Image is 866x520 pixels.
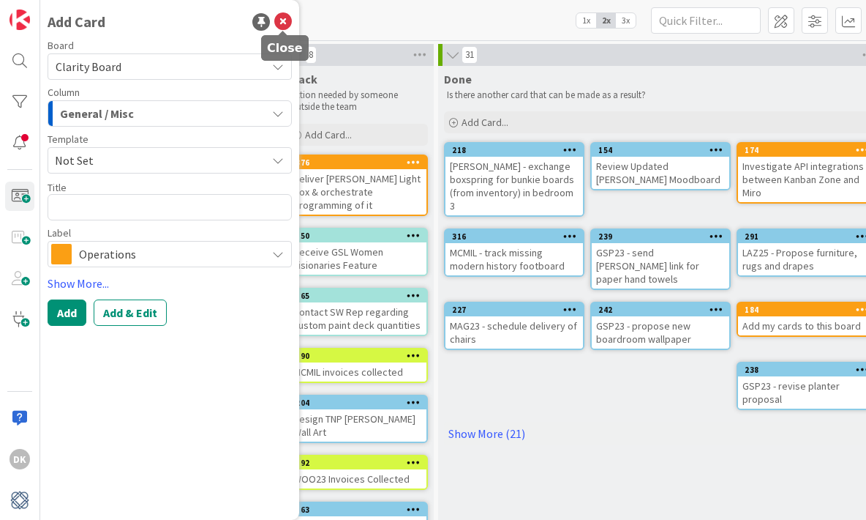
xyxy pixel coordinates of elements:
div: DK [10,449,30,469]
div: 154 [598,145,729,155]
span: Board [48,40,74,51]
div: 376 [289,156,426,169]
span: 3x [616,13,636,28]
div: 163 [295,505,426,515]
span: Template [48,134,89,144]
div: 227MAG23 - schedule delivery of chairs [445,303,583,349]
div: 316MCMIL - track missing modern history footboard [445,230,583,275]
h5: Close [267,41,303,55]
a: 316MCMIL - track missing modern history footboard [444,229,584,277]
a: 376Deliver [PERSON_NAME] Light Box & orchestrate programming of it [287,155,428,216]
div: 376 [295,157,426,168]
div: 150 [289,229,426,242]
p: Action needed by someone outside the team [290,89,425,114]
span: General / Misc [60,104,134,123]
div: 150Receive GSL Women Visionaries Feature [289,229,426,275]
div: [PERSON_NAME] - exchange boxspring for bunkie boards (from inventory) in bedroom 3 [445,157,583,215]
div: 218[PERSON_NAME] - exchange boxspring for bunkie boards (from inventory) in bedroom 3 [445,144,583,215]
input: Quick Filter... [651,7,761,34]
a: 154Review Updated [PERSON_NAME] Moodboard [590,142,731,190]
div: Contact SW Rep regarding custom paint deck quantities [289,302,426,335]
a: 227MAG23 - schedule delivery of chairs [444,302,584,350]
div: 192 [295,458,426,468]
span: Operations [79,244,259,264]
div: MCMIL invoices collected [289,363,426,382]
div: MAG23 - schedule delivery of chairs [445,316,583,349]
span: Label [48,228,71,238]
span: Add Card... [305,128,352,141]
div: 242GSP23 - propose new boardroom wallpaper [592,303,729,349]
span: Column [48,87,80,97]
div: GSP23 - send [PERSON_NAME] link for paper hand towels [592,243,729,289]
div: WOO23 Invoices Collected [289,469,426,489]
div: 227 [452,305,583,315]
a: 239GSP23 - send [PERSON_NAME] link for paper hand towels [590,229,731,290]
div: 242 [592,303,729,316]
a: Show More... [48,275,292,292]
div: 165 [295,291,426,301]
div: 204Design TNP [PERSON_NAME] Wall Art [289,396,426,442]
div: 239 [592,230,729,243]
a: 165Contact SW Rep regarding custom paint deck quantities [287,288,428,336]
div: Design TNP [PERSON_NAME] Wall Art [289,409,426,442]
img: avatar [10,490,30,510]
div: 376Deliver [PERSON_NAME] Light Box & orchestrate programming of it [289,156,426,215]
label: Title [48,181,67,194]
div: Receive GSL Women Visionaries Feature [289,242,426,275]
span: 8 [305,46,317,64]
span: 2x [596,13,616,28]
div: Deliver [PERSON_NAME] Light Box & orchestrate programming of it [289,169,426,215]
div: 192WOO23 Invoices Collected [289,456,426,489]
div: 190 [289,349,426,363]
div: 154Review Updated [PERSON_NAME] Moodboard [592,144,729,189]
span: Done [444,72,472,86]
div: MCMIL - track missing modern history footboard [445,243,583,275]
a: 242GSP23 - propose new boardroom wallpaper [590,302,731,350]
div: 163 [289,503,426,516]
div: 239 [598,231,729,242]
div: Review Updated [PERSON_NAME] Moodboard [592,157,729,189]
button: General / Misc [48,100,292,127]
div: 239GSP23 - send [PERSON_NAME] link for paper hand towels [592,230,729,289]
span: 31 [462,46,478,64]
span: 1x [576,13,596,28]
div: 192 [289,456,426,469]
div: 165Contact SW Rep regarding custom paint deck quantities [289,289,426,335]
img: Visit kanbanzone.com [10,10,30,30]
span: Add Card... [462,116,508,129]
div: Add Card [48,11,105,33]
button: Add [48,300,86,326]
span: Not Set [55,151,255,170]
a: 204Design TNP [PERSON_NAME] Wall Art [287,395,428,443]
div: 204 [295,398,426,408]
button: Add & Edit [94,300,167,326]
div: 150 [295,231,426,241]
div: 316 [445,230,583,243]
div: 242 [598,305,729,315]
div: 190MCMIL invoices collected [289,349,426,382]
div: 190 [295,351,426,361]
span: Track [287,72,317,86]
div: GSP23 - propose new boardroom wallpaper [592,316,729,349]
a: 190MCMIL invoices collected [287,348,428,383]
a: 192WOO23 Invoices Collected [287,455,428,490]
div: 154 [592,144,729,157]
div: 316 [452,231,583,242]
span: Clarity Board [56,59,121,74]
a: 150Receive GSL Women Visionaries Feature [287,228,428,276]
div: 227 [445,303,583,316]
div: 204 [289,396,426,409]
div: 218 [452,145,583,155]
div: 218 [445,144,583,157]
a: 218[PERSON_NAME] - exchange boxspring for bunkie boards (from inventory) in bedroom 3 [444,142,584,217]
div: 165 [289,289,426,302]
